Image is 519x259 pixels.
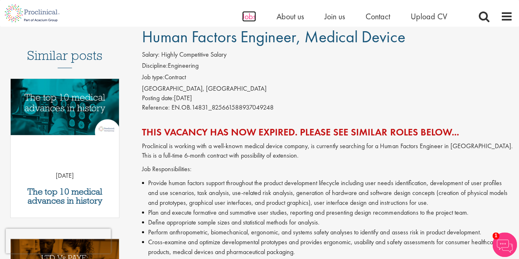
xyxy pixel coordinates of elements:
[142,208,513,218] li: Plan and execute formative and summative user studies, reporting and presenting design recommenda...
[411,11,447,22] a: Upload CV
[142,94,174,102] span: Posting date:
[142,73,513,84] li: Contract
[15,187,115,205] a: The top 10 medical advances in history
[142,142,513,160] p: Proclinical is working with a well-known medical device company, is currently searching for a Hum...
[11,79,119,135] img: Top 10 medical advances in history
[142,178,513,208] li: Provide human factors support throughout the product development lifecycle including user needs i...
[142,165,513,174] p: Job Responsibilities:
[325,11,345,22] a: Join us
[142,26,405,47] span: Human Factors Engineer, Medical Device
[11,171,119,181] p: [DATE]
[492,232,517,257] img: Chatbot
[142,227,513,237] li: Perform anthropometric, biomechanical, ergonomic, and systems safety analyses to identify and ass...
[27,48,103,68] h3: Similar posts
[142,237,513,257] li: Cross-examine and optimize developmental prototypes and provides ergonomic, usability and safety ...
[142,61,168,71] label: Discipline:
[142,50,160,60] label: Salary:
[492,232,499,239] span: 1
[142,127,513,138] h2: This vacancy has now expired. Please see similar roles below...
[242,11,256,22] a: Jobs
[11,79,119,151] a: Link to a post
[142,73,165,82] label: Job type:
[142,218,513,227] li: Define appropriate sample sizes and statistical methods for analysis.
[366,11,390,22] a: Contact
[142,84,513,94] div: [GEOGRAPHIC_DATA], [GEOGRAPHIC_DATA]
[161,50,226,59] span: Highly Competitive Salary
[277,11,304,22] a: About us
[142,103,170,112] label: Reference:
[6,229,111,253] iframe: reCAPTCHA
[171,103,274,112] span: EN.OB.14831_825661588937049248
[142,94,513,103] div: [DATE]
[142,61,513,73] li: Engineering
